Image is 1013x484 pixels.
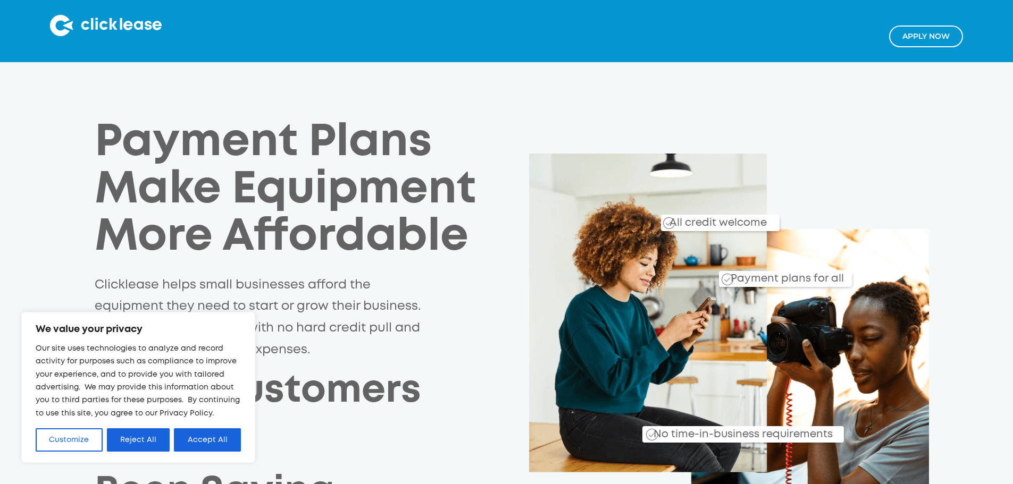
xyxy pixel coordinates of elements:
img: Checkmark_callout [646,429,658,440]
h1: Payment Plans Make Equipment More Affordable [95,120,497,262]
div: We value your privacy [21,312,255,463]
button: Accept All [174,428,241,452]
a: Apply NOw [889,26,963,47]
p: Clicklease helps small businesses afford the equipment they need to start or grow their business.... [95,275,427,361]
div: No time-in-business requirements [592,416,844,443]
span: Our site uses technologies to analyze and record activity for purposes such as compliance to impr... [36,345,240,417]
img: Checkmark_callout [722,274,733,285]
button: Reject All [107,428,170,452]
img: Clicklease logo [50,15,162,36]
div: All credit welcome [627,208,779,231]
button: Customize [36,428,103,452]
img: Checkmark_callout [663,217,675,229]
div: Payment plans for all [726,265,844,287]
p: We value your privacy [36,323,241,336]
